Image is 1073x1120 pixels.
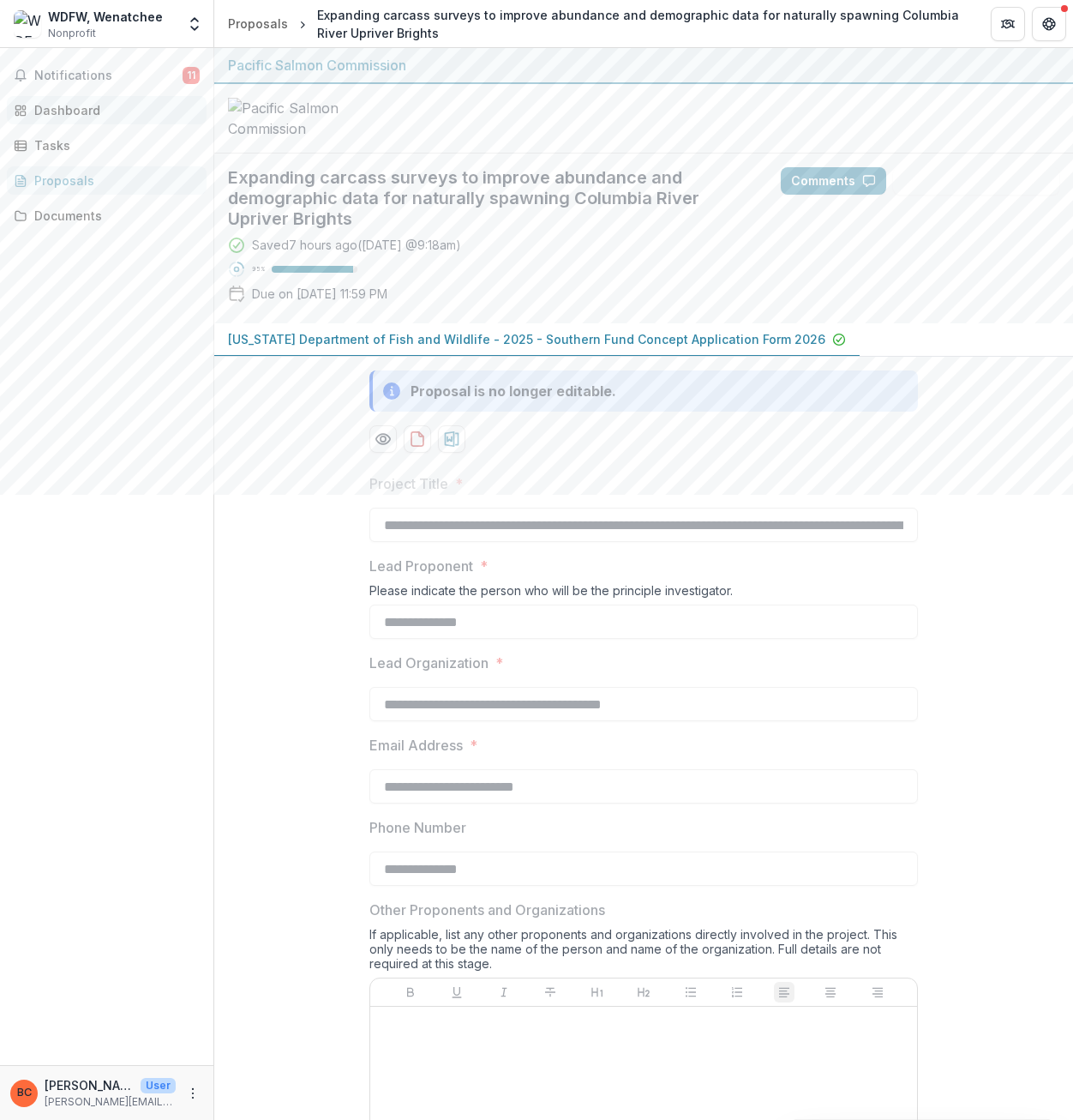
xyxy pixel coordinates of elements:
[369,583,918,605] div: Please indicate the person who will be the principle investigator.
[48,26,96,41] span: Nonprofit
[7,96,207,124] a: Dashboard
[400,982,421,1003] button: Bold
[34,69,183,83] span: Notifications
[228,98,399,139] img: Pacific Salmon Commission
[252,236,461,254] div: Saved 7 hours ago ( [DATE] @ 9:18am )
[141,1078,176,1093] p: User
[369,473,448,494] p: Project Title
[252,285,387,303] p: Due on [DATE] 11:59 PM
[228,330,825,348] p: [US_STATE] Department of Fish and Wildlife - 2025 - Southern Fund Concept Application Form 2026
[317,6,963,42] div: Expanding carcass surveys to improve abundance and demographic data for naturally spawning Columb...
[7,202,207,230] a: Documents
[45,1076,134,1094] p: [PERSON_NAME]
[183,1083,203,1104] button: More
[587,982,608,1003] button: Heading 1
[404,425,431,453] button: download-proposal
[680,982,701,1003] button: Bullet List
[633,982,654,1003] button: Heading 2
[438,425,465,453] button: download-proposal
[774,982,794,1003] button: Align Left
[369,817,466,838] p: Phone Number
[228,15,288,33] div: Proposals
[991,7,1025,41] button: Partners
[17,1087,32,1099] div: Brandon Chasco
[369,735,463,756] p: Email Address
[221,11,295,36] a: Proposals
[183,67,200,84] span: 11
[781,167,886,195] button: Comments
[369,653,489,673] p: Lead Organization
[14,10,41,38] img: WDFW, Wenatchee
[494,982,514,1003] button: Italicize
[228,55,1059,75] div: Pacific Salmon Commission
[34,172,193,190] div: Proposals
[252,263,265,275] p: 95 %
[34,207,193,225] div: Documents
[369,425,397,453] button: Preview 6e2ddf21-1136-437f-b70e-ae1b94689946-0.pdf
[447,982,467,1003] button: Underline
[183,7,207,41] button: Open entity switcher
[34,101,193,119] div: Dashboard
[867,982,888,1003] button: Align Right
[727,982,747,1003] button: Ordered List
[369,927,918,978] div: If applicable, list any other proponents and organizations directly involved in the project. This...
[48,8,163,26] div: WDFW, Wenatchee
[820,982,841,1003] button: Align Center
[7,62,207,89] button: Notifications11
[369,556,473,576] p: Lead Proponent
[45,1094,176,1110] p: [PERSON_NAME][EMAIL_ADDRESS][PERSON_NAME][DOMAIN_NAME]
[7,166,207,195] a: Proposals
[228,167,753,229] h2: Expanding carcass surveys to improve abundance and demographic data for naturally spawning Columb...
[411,381,616,401] div: Proposal is no longer editable.
[221,3,970,45] nav: breadcrumb
[369,900,605,920] p: Other Proponents and Organizations
[7,131,207,160] a: Tasks
[1032,7,1066,41] button: Get Help
[34,136,193,154] div: Tasks
[893,167,1059,195] button: Answer Suggestions
[540,982,560,1003] button: Strike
